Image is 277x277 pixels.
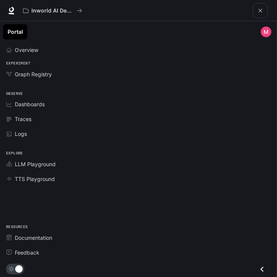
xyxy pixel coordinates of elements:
[15,130,27,138] span: Logs
[261,27,271,37] img: User avatar
[15,249,39,257] span: Feedback
[3,112,274,126] a: Traces
[3,68,274,81] a: Graph Registry
[15,175,55,183] span: TTS Playground
[3,157,274,171] a: LLM Playground
[15,70,52,78] span: Graph Registry
[253,3,268,18] button: open drawer
[254,261,271,277] button: Close drawer
[15,160,56,168] span: LLM Playground
[3,24,27,39] a: Portal
[258,24,274,39] button: User avatar
[15,46,38,54] span: Overview
[3,172,274,186] a: TTS Playground
[3,43,274,57] a: Overview
[31,8,74,14] p: Inworld AI Demos
[20,3,86,18] button: All workspaces
[15,264,23,273] span: Dark mode toggle
[15,100,45,108] span: Dashboards
[15,115,31,123] span: Traces
[3,127,274,140] a: Logs
[3,231,274,244] a: Documentation
[15,234,52,242] span: Documentation
[3,98,274,111] a: Dashboards
[3,246,274,259] a: Feedback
